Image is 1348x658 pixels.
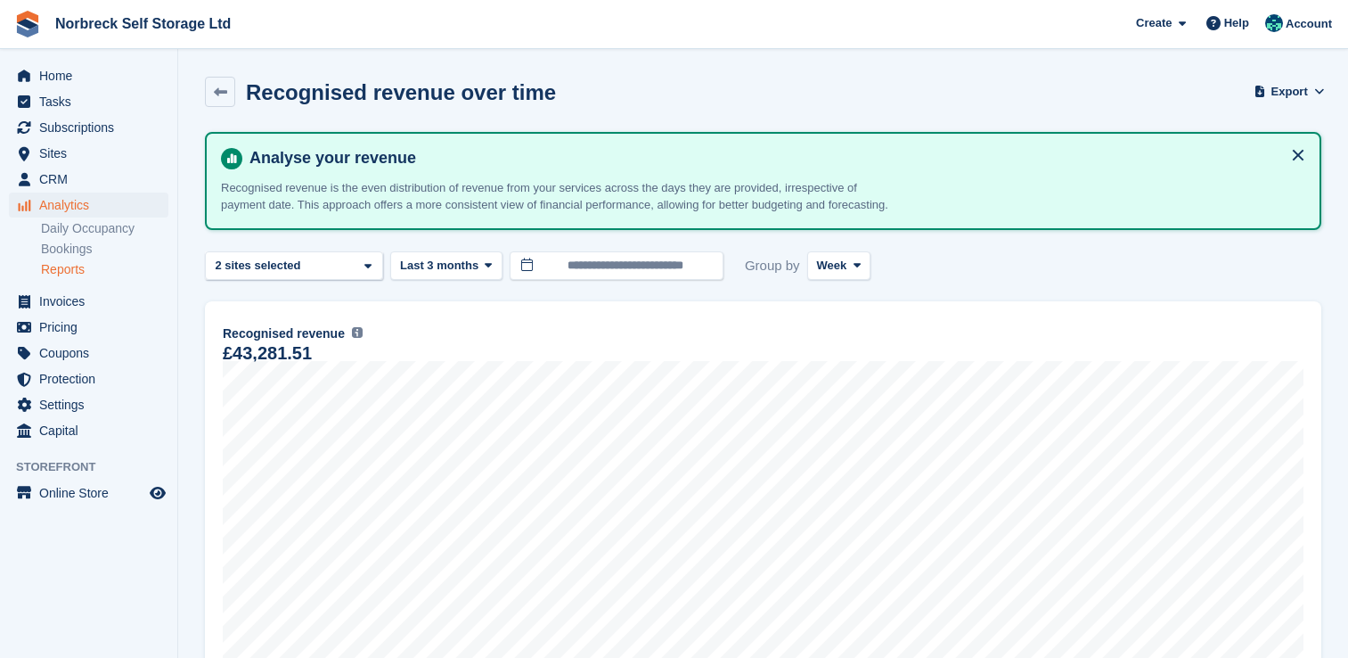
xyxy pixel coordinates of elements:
[807,251,870,281] button: Week
[9,63,168,88] a: menu
[9,315,168,340] a: menu
[39,315,146,340] span: Pricing
[41,261,168,278] a: Reports
[400,257,478,275] span: Last 3 months
[1265,14,1283,32] img: Sally King
[9,89,168,114] a: menu
[246,80,556,104] h2: Recognised revenue over time
[223,346,312,361] div: £43,281.51
[212,257,307,275] div: 2 sites selected
[9,392,168,417] a: menu
[223,325,345,343] span: Recognised revenue
[39,418,146,443] span: Capital
[41,220,168,237] a: Daily Occupancy
[41,241,168,258] a: Bookings
[39,392,146,417] span: Settings
[9,418,168,443] a: menu
[39,167,146,192] span: CRM
[39,141,146,166] span: Sites
[9,481,168,506] a: menu
[39,63,146,88] span: Home
[1271,83,1308,101] span: Export
[16,458,177,476] span: Storefront
[9,141,168,166] a: menu
[390,251,502,281] button: Last 3 months
[1286,15,1332,33] span: Account
[39,115,146,140] span: Subscriptions
[39,89,146,114] span: Tasks
[39,341,146,366] span: Coupons
[1224,14,1249,32] span: Help
[221,179,889,214] p: Recognised revenue is the even distribution of revenue from your services across the days they ar...
[817,257,847,275] span: Week
[9,115,168,140] a: menu
[147,482,168,504] a: Preview store
[39,366,146,391] span: Protection
[9,341,168,366] a: menu
[9,167,168,192] a: menu
[39,481,146,506] span: Online Store
[745,251,800,281] span: Group by
[9,193,168,218] a: menu
[9,366,168,391] a: menu
[9,289,168,314] a: menu
[39,193,146,218] span: Analytics
[242,148,1305,169] h4: Analyse your revenue
[1257,77,1321,106] button: Export
[352,327,363,338] img: icon-info-grey-7440780725fd019a000dd9b08b2336e03edf1995a4989e88bcd33f0948082b44.svg
[39,289,146,314] span: Invoices
[48,9,238,38] a: Norbreck Self Storage Ltd
[1136,14,1172,32] span: Create
[14,11,41,37] img: stora-icon-8386f47178a22dfd0bd8f6a31ec36ba5ce8667c1dd55bd0f319d3a0aa187defe.svg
